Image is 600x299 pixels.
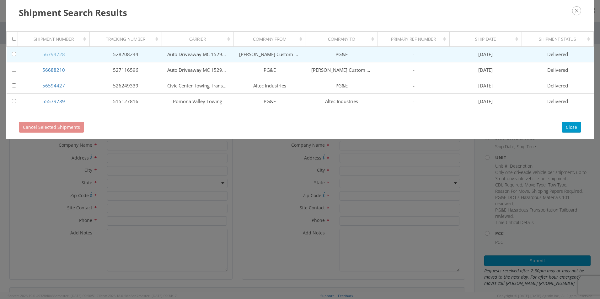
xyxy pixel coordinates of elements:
td: Auto Driveaway MC 152985 DOT 1335807 [162,47,233,62]
td: Altec Industries [306,94,378,109]
td: [PERSON_NAME] Custom Paint Shop [306,62,378,78]
span: Delivered [547,67,568,73]
span: [DATE] [478,67,493,73]
div: Shipment Status [527,36,592,42]
td: Pomona Valley Towing [162,94,233,109]
span: Delivered [547,51,568,57]
div: Primary Ref Number [383,36,447,42]
td: Civic Center Towing Transport and Road Service [162,78,233,94]
td: - [378,62,449,78]
h3: Shipment Search Results [19,6,581,19]
a: 56794728 [42,51,65,57]
div: Ship Date [455,36,520,42]
td: - [378,47,449,62]
div: Tracking Number [95,36,160,42]
div: Carrier [167,36,232,42]
td: 527116596 [90,62,162,78]
span: [DATE] [478,98,493,104]
button: Close [562,122,581,133]
td: PG&E [234,62,306,78]
span: Delivered [547,82,568,89]
a: 56594427 [42,82,65,89]
span: [DATE] [478,82,493,89]
td: 515127816 [90,94,162,109]
span: Delivered [547,98,568,104]
td: 528208244 [90,47,162,62]
td: 526249339 [90,78,162,94]
div: Company From [239,36,304,42]
td: [PERSON_NAME] Custom Paint Shop [234,47,306,62]
td: PG&E [306,78,378,94]
a: 55579739 [42,98,65,104]
span: Cancel Selected Shipments [23,124,80,130]
div: Company To [311,36,376,42]
a: 56688210 [42,67,65,73]
td: Auto Driveaway MC 152985 DOT 1335807 [162,62,233,78]
td: Altec Industries [234,78,306,94]
button: Cancel Selected Shipments [19,122,84,133]
td: PG&E [306,47,378,62]
td: - [378,78,449,94]
td: - [378,94,449,109]
span: [DATE] [478,51,493,57]
div: Shipment Number [24,36,88,42]
td: PG&E [234,94,306,109]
